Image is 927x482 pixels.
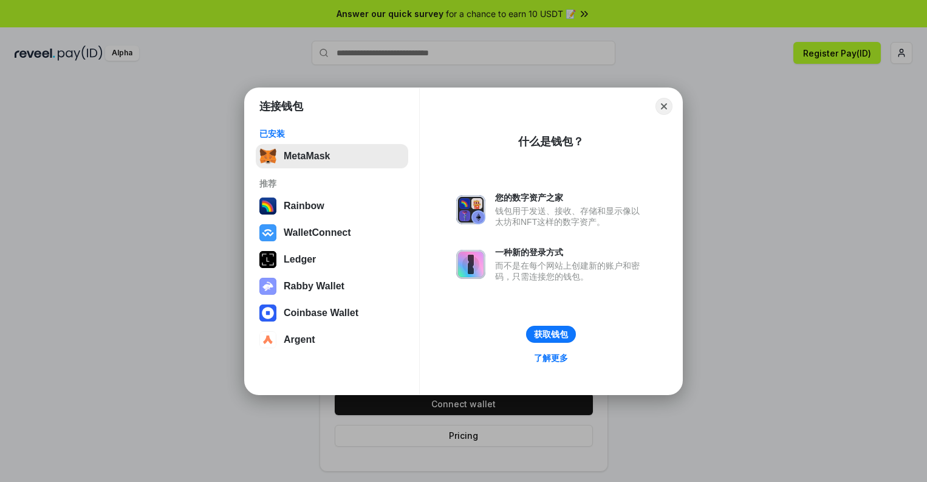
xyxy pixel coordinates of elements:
img: svg+xml,%3Csvg%20fill%3D%22none%22%20height%3D%2233%22%20viewBox%3D%220%200%2035%2033%22%20width%... [259,148,276,165]
button: WalletConnect [256,221,408,245]
div: 已安装 [259,128,405,139]
div: Argent [284,334,315,345]
img: svg+xml,%3Csvg%20xmlns%3D%22http%3A%2F%2Fwww.w3.org%2F2000%2Fsvg%22%20width%3D%2228%22%20height%3... [259,251,276,268]
a: 了解更多 [527,350,575,366]
button: Close [655,98,672,115]
div: 一种新的登录方式 [495,247,646,258]
div: Rabby Wallet [284,281,344,292]
div: 推荐 [259,178,405,189]
div: 了解更多 [534,353,568,363]
button: Coinbase Wallet [256,301,408,325]
img: svg+xml,%3Csvg%20width%3D%2228%22%20height%3D%2228%22%20viewBox%3D%220%200%2028%2028%22%20fill%3D... [259,305,276,322]
button: Ledger [256,247,408,272]
div: Ledger [284,254,316,265]
button: MetaMask [256,144,408,168]
div: MetaMask [284,151,330,162]
h1: 连接钱包 [259,99,303,114]
img: svg+xml,%3Csvg%20xmlns%3D%22http%3A%2F%2Fwww.w3.org%2F2000%2Fsvg%22%20fill%3D%22none%22%20viewBox... [456,250,485,279]
img: svg+xml,%3Csvg%20width%3D%2228%22%20height%3D%2228%22%20viewBox%3D%220%200%2028%2028%22%20fill%3D... [259,224,276,241]
button: Argent [256,328,408,352]
div: 获取钱包 [534,329,568,340]
button: Rainbow [256,194,408,218]
div: 而不是在每个网站上创建新的账户和密码，只需连接您的钱包。 [495,260,646,282]
div: Coinbase Wallet [284,308,358,318]
button: Rabby Wallet [256,274,408,298]
div: WalletConnect [284,227,351,238]
img: svg+xml,%3Csvg%20xmlns%3D%22http%3A%2F%2Fwww.w3.org%2F2000%2Fsvg%22%20fill%3D%22none%22%20viewBox... [456,195,485,224]
img: svg+xml,%3Csvg%20width%3D%22120%22%20height%3D%22120%22%20viewBox%3D%220%200%20120%20120%22%20fil... [259,198,276,215]
img: svg+xml,%3Csvg%20xmlns%3D%22http%3A%2F%2Fwww.w3.org%2F2000%2Fsvg%22%20fill%3D%22none%22%20viewBox... [259,278,276,295]
img: svg+xml,%3Csvg%20width%3D%2228%22%20height%3D%2228%22%20viewBox%3D%220%200%2028%2028%22%20fill%3D... [259,331,276,348]
div: 钱包用于发送、接收、存储和显示像以太坊和NFT这样的数字资产。 [495,205,646,227]
div: 您的数字资产之家 [495,192,646,203]
div: Rainbow [284,201,324,212]
button: 获取钱包 [526,326,576,343]
div: 什么是钱包？ [518,134,584,149]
